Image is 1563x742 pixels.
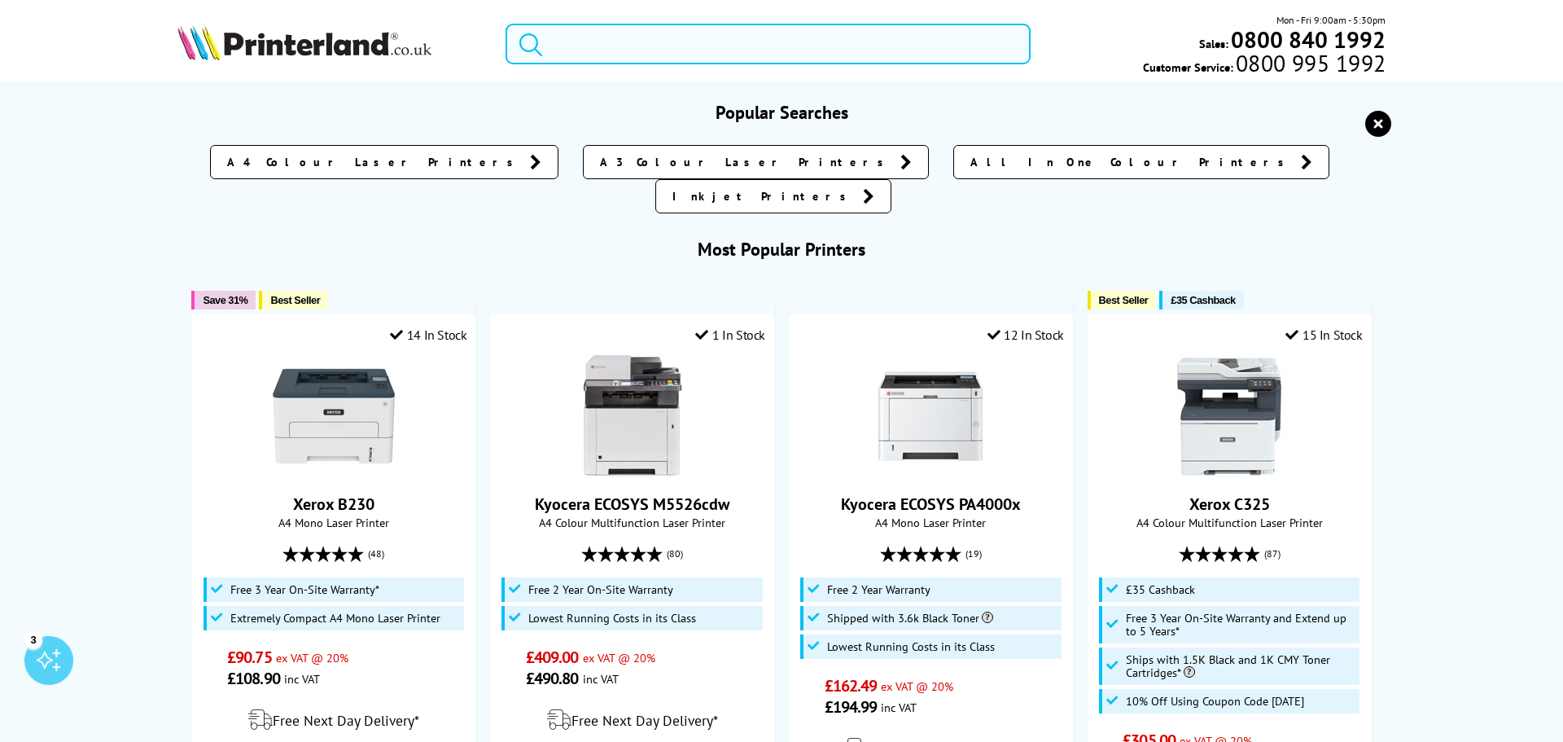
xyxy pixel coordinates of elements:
span: Free 3 Year On-Site Warranty* [230,583,379,596]
div: 12 In Stock [987,327,1064,343]
span: Free 2 Year Warranty [827,583,930,596]
span: 0800 995 1992 [1233,55,1386,71]
img: Xerox C325 [1168,355,1290,477]
a: Printerland Logo [177,24,485,64]
span: ex VAT @ 20% [881,678,953,694]
span: Extremely Compact A4 Mono Laser Printer [230,612,440,625]
a: Inkjet Printers [655,179,891,213]
span: inc VAT [284,671,320,687]
span: £490.80 [526,668,579,689]
span: £108.90 [227,668,280,689]
span: Sales: [1199,36,1228,51]
span: £194.99 [825,696,878,718]
a: Kyocera ECOSYS M5526cdw [571,464,694,481]
span: A4 Colour Multifunction Laser Printer [1097,515,1363,530]
a: 0800 840 1992 [1228,32,1386,47]
span: A4 Mono Laser Printer [200,515,466,530]
span: Best Seller [270,294,320,306]
span: £90.75 [227,647,272,668]
div: 1 In Stock [695,327,765,343]
span: (87) [1264,538,1281,569]
span: ex VAT @ 20% [276,650,348,665]
span: £162.49 [825,675,878,696]
span: Best Seller [1099,294,1149,306]
a: Xerox C325 [1189,494,1270,515]
a: Xerox C325 [1168,464,1290,481]
a: A3 Colour Laser Printers [583,145,929,179]
span: A4 Mono Laser Printer [798,515,1064,530]
button: Best Seller [259,291,328,310]
b: 0800 840 1992 [1231,24,1386,55]
span: A3 Colour Laser Printers [600,154,892,170]
img: Xerox B230 [273,355,395,477]
span: Inkjet Printers [672,188,855,204]
span: inc VAT [881,700,917,715]
span: Customer Service: [1143,55,1386,75]
span: (80) [667,538,683,569]
img: Kyocera ECOSYS PA4000x [869,355,992,477]
img: Kyocera ECOSYS M5526cdw [571,355,694,477]
a: Kyocera ECOSYS PA4000x [841,494,1021,515]
a: Xerox B230 [273,464,395,481]
span: (19) [965,538,982,569]
span: Ships with 1.5K Black and 1K CMY Toner Cartridges* [1126,653,1355,679]
span: Free 2 Year On-Site Warranty [528,583,673,596]
span: Save 31% [203,294,247,306]
button: Best Seller [1088,291,1157,310]
span: All In One Colour Printers [970,154,1293,170]
div: 14 In Stock [390,327,466,343]
img: Printerland Logo [177,24,431,60]
h3: Most Popular Printers [177,238,1386,261]
span: £35 Cashback [1126,583,1195,596]
a: Kyocera ECOSYS M5526cdw [535,494,729,515]
span: inc VAT [583,671,619,687]
button: Save 31% [191,291,256,310]
span: £35 Cashback [1171,294,1235,306]
span: 10% Off Using Coupon Code [DATE] [1126,695,1304,708]
a: Kyocera ECOSYS PA4000x [869,464,992,481]
a: A4 Colour Laser Printers [210,145,558,179]
span: ex VAT @ 20% [583,650,655,665]
span: Free 3 Year On-Site Warranty and Extend up to 5 Years* [1126,612,1355,638]
span: Shipped with 3.6k Black Toner [827,612,993,625]
h3: Popular Searches [177,101,1386,124]
div: 15 In Stock [1285,327,1362,343]
input: Search product or brand [506,24,1031,64]
span: Lowest Running Costs in its Class [528,612,696,625]
a: Xerox B230 [293,494,374,515]
span: (48) [368,538,384,569]
span: £409.00 [526,647,579,668]
a: All In One Colour Printers [953,145,1329,179]
span: Mon - Fri 9:00am - 5:30pm [1276,12,1386,28]
span: A4 Colour Multifunction Laser Printer [499,515,765,530]
span: A4 Colour Laser Printers [227,154,522,170]
button: £35 Cashback [1159,291,1243,310]
span: Lowest Running Costs in its Class [827,640,995,653]
div: 3 [24,630,42,648]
